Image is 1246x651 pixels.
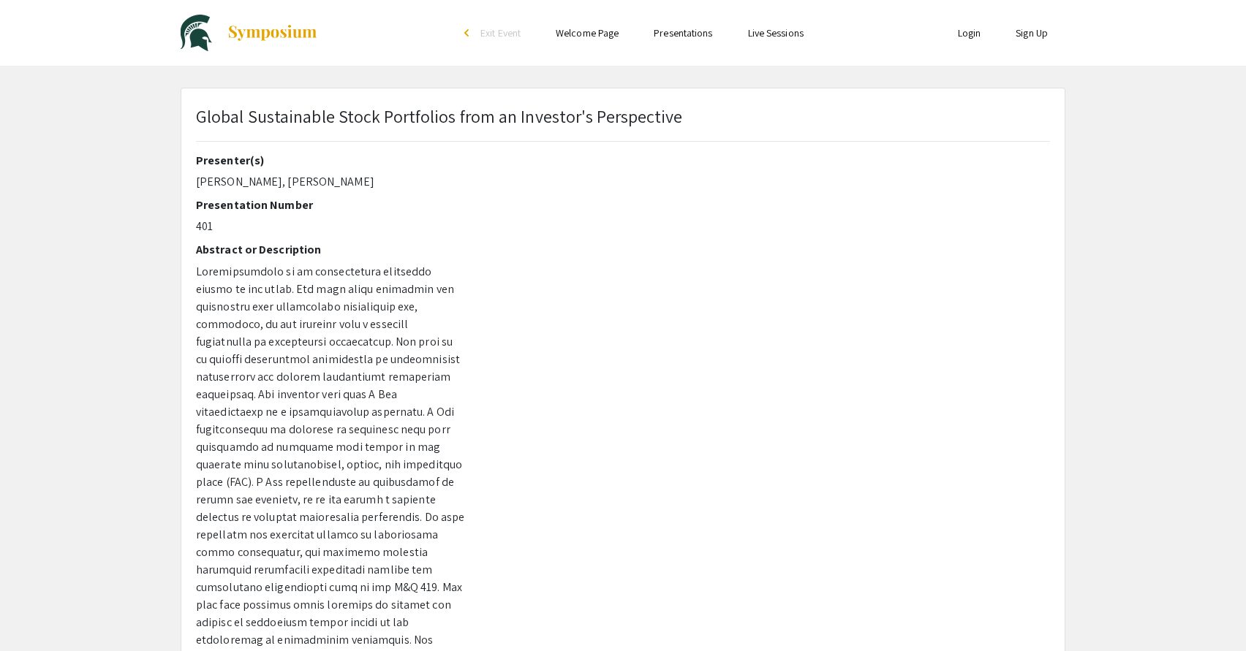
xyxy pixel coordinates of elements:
a: Login [958,26,981,39]
p: 401 [196,218,466,235]
p: Global Sustainable Stock Portfolios from an Investor's Perspective [196,103,683,129]
a: University Undergraduate Research & Arts Forum 2025 [181,15,318,51]
iframe: Chat [11,585,62,640]
a: Sign Up [1016,26,1048,39]
span: Exit Event [480,26,521,39]
div: arrow_back_ios [464,28,473,37]
a: Presentations [654,26,712,39]
p: [PERSON_NAME], [PERSON_NAME] [196,173,466,191]
a: Live Sessions [748,26,804,39]
h2: Presentation Number [196,198,466,212]
iframe: Global Sustainable Stock Portfolios from an Investor's Perspective [488,153,1050,547]
h2: Presenter(s) [196,153,466,167]
img: Symposium by ForagerOne [227,24,318,42]
h2: Abstract or Description [196,243,466,256]
a: Welcome Page [556,26,619,39]
img: University Undergraduate Research & Arts Forum 2025 [181,15,212,51]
